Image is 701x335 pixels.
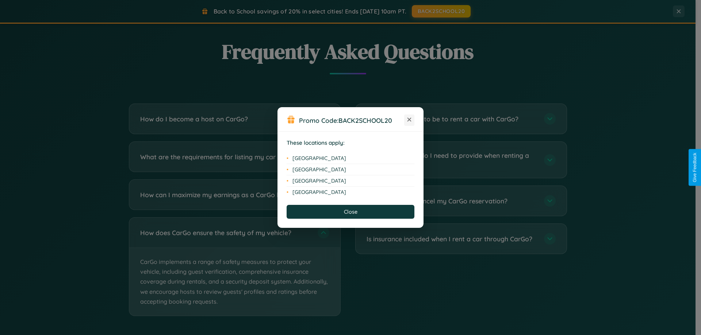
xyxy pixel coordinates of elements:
[299,116,404,124] h3: Promo Code:
[287,164,414,175] li: [GEOGRAPHIC_DATA]
[338,116,392,124] b: BACK2SCHOOL20
[287,205,414,219] button: Close
[287,153,414,164] li: [GEOGRAPHIC_DATA]
[287,139,345,146] strong: These locations apply:
[287,175,414,187] li: [GEOGRAPHIC_DATA]
[287,187,414,198] li: [GEOGRAPHIC_DATA]
[692,153,697,182] div: Give Feedback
